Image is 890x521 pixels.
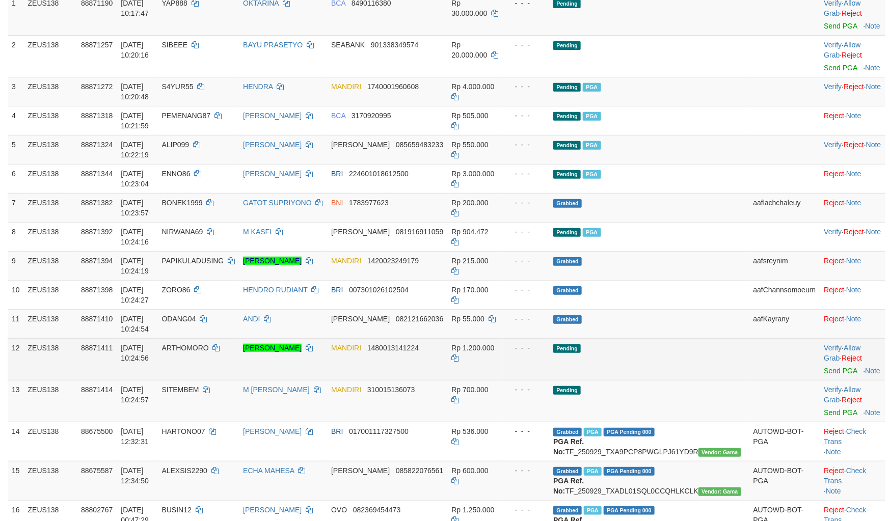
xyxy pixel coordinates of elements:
[844,141,864,149] a: Reject
[553,228,581,237] span: Pending
[507,385,546,395] div: - - -
[824,467,845,475] a: Reject
[243,286,308,294] a: HENDRO RUDIANT
[820,309,885,338] td: ·
[824,386,842,394] a: Verify
[162,286,191,294] span: ZORO86
[866,367,881,375] a: Note
[451,170,494,178] span: Rp 3.000.000
[820,338,885,380] td: · ·
[820,77,885,106] td: · ·
[451,467,488,475] span: Rp 600.000
[820,422,885,461] td: · ·
[451,344,494,352] span: Rp 1.200.000
[162,141,190,149] span: ALIP099
[846,112,861,120] a: Note
[553,41,581,50] span: Pending
[451,286,488,294] span: Rp 170.000
[507,198,546,208] div: - - -
[396,141,443,149] span: Copy 085659483233 to clipboard
[749,280,820,309] td: aafChannsomoeurn
[820,461,885,500] td: · ·
[8,461,24,500] td: 15
[824,367,857,375] a: Send PGA
[243,506,302,514] a: [PERSON_NAME]
[8,280,24,309] td: 10
[24,461,77,500] td: ZEUS138
[8,309,24,338] td: 11
[451,315,484,323] span: Rp 55.000
[331,386,361,394] span: MANDIRI
[243,315,260,323] a: ANDI
[367,386,415,394] span: Copy 310015136073 to clipboard
[331,199,343,207] span: BNI
[121,286,149,304] span: [DATE] 10:24:27
[553,344,581,353] span: Pending
[826,448,841,456] a: Note
[749,193,820,222] td: aaflachchaleuy
[583,141,601,150] span: Marked by aafsolysreylen
[8,135,24,164] td: 5
[507,40,546,50] div: - - -
[331,83,361,91] span: MANDIRI
[451,141,488,149] span: Rp 550.000
[451,427,488,435] span: Rp 536.000
[553,467,582,476] span: Grabbed
[24,164,77,193] td: ZEUS138
[583,228,601,237] span: Marked by aafsolysreylen
[553,386,581,395] span: Pending
[24,280,77,309] td: ZEUS138
[8,251,24,280] td: 9
[846,257,861,265] a: Note
[121,41,149,59] span: [DATE] 10:20:16
[243,257,302,265] a: [PERSON_NAME]
[549,422,749,461] td: TF_250929_TXA9PCP8PWGLPJ61YD9R
[866,141,881,149] a: Note
[842,396,862,404] a: Reject
[749,461,820,500] td: AUTOWD-BOT-PGA
[121,386,149,404] span: [DATE] 10:24:57
[451,386,488,394] span: Rp 700.000
[352,112,391,120] span: Copy 3170920995 to clipboard
[451,83,494,91] span: Rp 4.000.000
[81,228,113,236] span: 88871392
[507,314,546,324] div: - - -
[371,41,418,49] span: Copy 901338349574 to clipboard
[824,386,861,404] span: ·
[583,83,601,92] span: Marked by aafsolysreylen
[451,228,488,236] span: Rp 904.472
[81,170,113,178] span: 88871344
[604,428,655,436] span: PGA Pending
[507,343,546,353] div: - - -
[698,448,741,457] span: Vendor URL: https://trx31.1velocity.biz
[553,83,581,92] span: Pending
[121,315,149,333] span: [DATE] 10:24:54
[331,257,361,265] span: MANDIRI
[243,141,302,149] a: [PERSON_NAME]
[367,83,419,91] span: Copy 1740001960608 to clipboard
[243,228,272,236] a: M KASFI
[846,170,861,178] a: Note
[162,315,196,323] span: ODANG04
[824,506,845,514] a: Reject
[121,199,149,217] span: [DATE] 10:23:57
[331,315,390,323] span: [PERSON_NAME]
[553,477,584,495] b: PGA Ref. No:
[162,506,192,514] span: BUSIN12
[349,286,409,294] span: Copy 007301026102504 to clipboard
[820,280,885,309] td: ·
[824,22,857,30] a: Send PGA
[121,467,149,485] span: [DATE] 12:34:50
[846,286,861,294] a: Note
[8,222,24,251] td: 8
[81,257,113,265] span: 88871394
[81,467,113,475] span: 88675587
[451,112,488,120] span: Rp 505.000
[243,344,302,352] a: [PERSON_NAME]
[24,422,77,461] td: ZEUS138
[24,338,77,380] td: ZEUS138
[121,344,149,362] span: [DATE] 10:24:56
[331,286,343,294] span: BRI
[824,344,861,362] a: Allow Grab
[507,505,546,515] div: - - -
